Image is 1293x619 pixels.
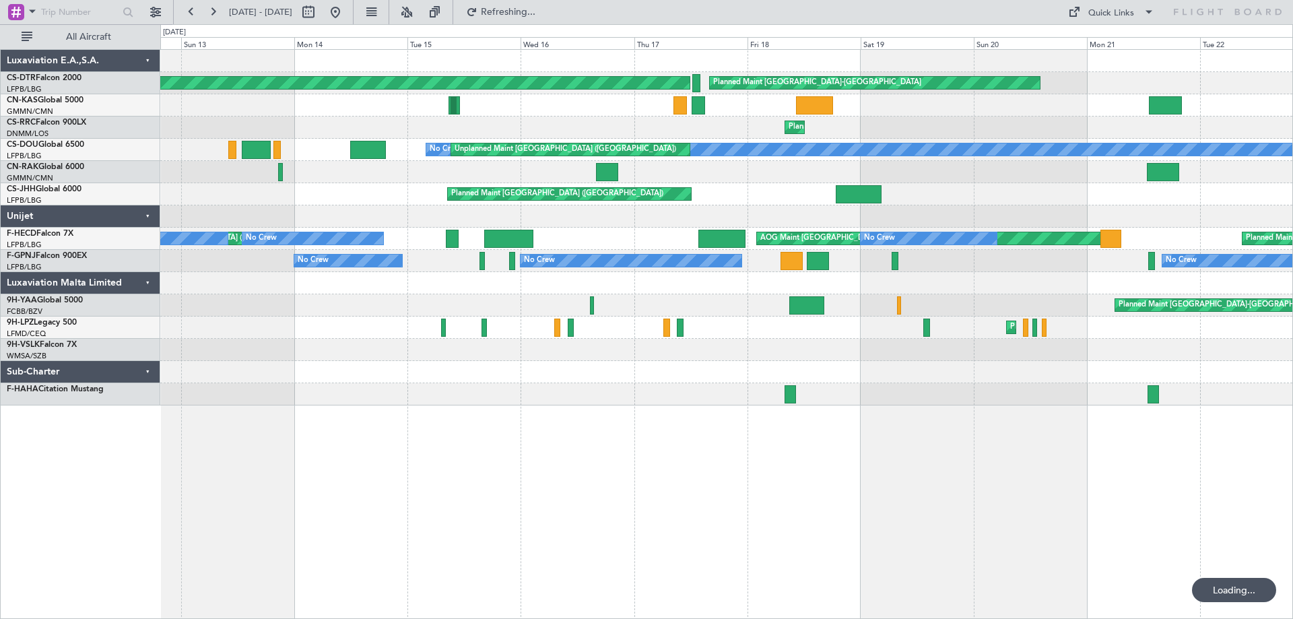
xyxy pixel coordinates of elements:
a: LFPB/LBG [7,84,42,94]
div: Sun 13 [181,37,294,49]
div: No Crew [1166,251,1197,271]
div: Tue 15 [407,37,521,49]
input: Trip Number [41,2,119,22]
span: 9H-VSLK [7,341,40,349]
a: F-HAHACitation Mustang [7,385,104,393]
a: LFPB/LBG [7,262,42,272]
a: 9H-LPZLegacy 500 [7,319,77,327]
a: LFPB/LBG [7,195,42,205]
span: CN-KAS [7,96,38,104]
div: Planned Maint [GEOGRAPHIC_DATA]-[GEOGRAPHIC_DATA] [713,73,921,93]
span: CS-DOU [7,141,38,149]
div: Planned Maint [GEOGRAPHIC_DATA] ([GEOGRAPHIC_DATA]) [789,117,1001,137]
div: Quick Links [1088,7,1134,20]
div: Thu 17 [634,37,748,49]
a: LFMD/CEQ [7,329,46,339]
span: Refreshing... [480,7,537,17]
span: F-HECD [7,230,36,238]
a: 9H-YAAGlobal 5000 [7,296,83,304]
a: FCBB/BZV [7,306,42,317]
a: CS-DOUGlobal 6500 [7,141,84,149]
div: No Crew [246,228,277,249]
a: F-GPNJFalcon 900EX [7,252,87,260]
a: CN-RAKGlobal 6000 [7,163,84,171]
button: Quick Links [1061,1,1161,23]
a: LFPB/LBG [7,240,42,250]
button: Refreshing... [460,1,541,23]
div: Planned Maint [GEOGRAPHIC_DATA] ([GEOGRAPHIC_DATA]) [1010,317,1222,337]
a: CS-RRCFalcon 900LX [7,119,86,127]
div: Loading... [1192,578,1276,602]
span: CN-RAK [7,163,38,171]
div: Fri 18 [748,37,861,49]
a: 9H-VSLKFalcon 7X [7,341,77,349]
div: Sat 19 [861,37,974,49]
a: CS-JHHGlobal 6000 [7,185,81,193]
a: CS-DTRFalcon 2000 [7,74,81,82]
a: WMSA/SZB [7,351,46,361]
a: GMMN/CMN [7,106,53,117]
span: [DATE] - [DATE] [229,6,292,18]
a: LFPB/LBG [7,151,42,161]
div: Planned Maint [GEOGRAPHIC_DATA] ([GEOGRAPHIC_DATA]) [451,184,663,204]
span: 9H-LPZ [7,319,34,327]
div: Unplanned Maint [GEOGRAPHIC_DATA] ([GEOGRAPHIC_DATA]) [455,139,676,160]
a: F-HECDFalcon 7X [7,230,73,238]
div: Mon 14 [294,37,407,49]
span: F-HAHA [7,385,38,393]
div: No Crew [864,228,895,249]
span: All Aircraft [35,32,142,42]
span: CS-JHH [7,185,36,193]
div: Wed 16 [521,37,634,49]
a: DNMM/LOS [7,129,48,139]
div: Sun 20 [974,37,1087,49]
span: 9H-YAA [7,296,37,304]
span: F-GPNJ [7,252,36,260]
div: No Crew [298,251,329,271]
a: GMMN/CMN [7,173,53,183]
div: AOG Maint [GEOGRAPHIC_DATA] [760,228,879,249]
div: No Crew [524,251,555,271]
button: All Aircraft [15,26,146,48]
span: CS-RRC [7,119,36,127]
div: No Crew [430,139,461,160]
div: Mon 21 [1087,37,1200,49]
a: CN-KASGlobal 5000 [7,96,84,104]
span: CS-DTR [7,74,36,82]
div: [DATE] [163,27,186,38]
